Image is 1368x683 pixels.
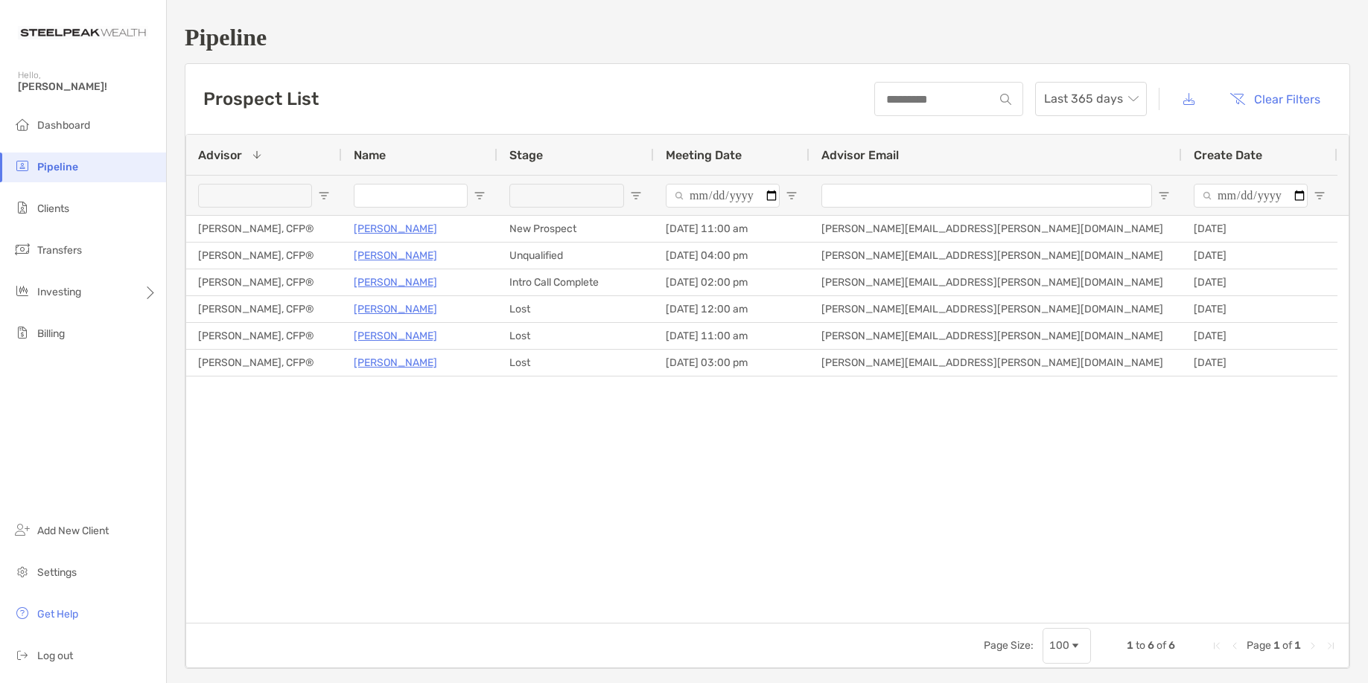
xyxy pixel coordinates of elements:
[821,148,899,162] span: Advisor Email
[1273,639,1280,652] span: 1
[1247,639,1271,652] span: Page
[1182,243,1337,269] div: [DATE]
[1044,83,1138,115] span: Last 365 days
[354,184,468,208] input: Name Filter Input
[13,199,31,217] img: clients icon
[1182,350,1337,376] div: [DATE]
[497,350,654,376] div: Lost
[354,148,386,162] span: Name
[13,240,31,258] img: transfers icon
[186,296,342,322] div: [PERSON_NAME], CFP®
[1211,640,1223,652] div: First Page
[1127,639,1133,652] span: 1
[354,246,437,265] a: [PERSON_NAME]
[1314,190,1326,202] button: Open Filter Menu
[13,157,31,175] img: pipeline icon
[474,190,486,202] button: Open Filter Menu
[37,244,82,257] span: Transfers
[37,286,81,298] span: Investing
[497,243,654,269] div: Unqualified
[37,566,77,579] span: Settings
[37,119,90,132] span: Dashboard
[809,269,1182,295] div: [PERSON_NAME][EMAIL_ADDRESS][PERSON_NAME][DOMAIN_NAME]
[1182,269,1337,295] div: [DATE]
[786,190,798,202] button: Open Filter Menu
[809,216,1182,242] div: [PERSON_NAME][EMAIL_ADDRESS][PERSON_NAME][DOMAIN_NAME]
[497,216,654,242] div: New Prospect
[809,243,1182,269] div: [PERSON_NAME][EMAIL_ADDRESS][PERSON_NAME][DOMAIN_NAME]
[1218,83,1332,115] button: Clear Filters
[666,148,742,162] span: Meeting Date
[1000,94,1011,105] img: input icon
[13,562,31,580] img: settings icon
[186,269,342,295] div: [PERSON_NAME], CFP®
[809,323,1182,349] div: [PERSON_NAME][EMAIL_ADDRESS][PERSON_NAME][DOMAIN_NAME]
[186,350,342,376] div: [PERSON_NAME], CFP®
[318,190,330,202] button: Open Filter Menu
[1182,323,1337,349] div: [DATE]
[984,639,1034,652] div: Page Size:
[809,350,1182,376] div: [PERSON_NAME][EMAIL_ADDRESS][PERSON_NAME][DOMAIN_NAME]
[654,269,809,295] div: [DATE] 02:00 pm
[654,323,809,349] div: [DATE] 11:00 am
[497,296,654,322] div: Lost
[497,323,654,349] div: Lost
[1182,216,1337,242] div: [DATE]
[186,216,342,242] div: [PERSON_NAME], CFP®
[37,608,78,621] span: Get Help
[1043,628,1091,664] div: Page Size
[666,184,780,208] input: Meeting Date Filter Input
[1049,639,1069,652] div: 100
[1168,639,1175,652] span: 6
[1158,190,1170,202] button: Open Filter Menu
[13,324,31,341] img: billing icon
[13,115,31,133] img: dashboard icon
[354,219,437,238] a: [PERSON_NAME]
[18,80,157,93] span: [PERSON_NAME]!
[185,24,1350,51] h1: Pipeline
[1307,640,1319,652] div: Next Page
[186,243,342,269] div: [PERSON_NAME], CFP®
[13,646,31,664] img: logout icon
[1148,639,1154,652] span: 6
[13,521,31,539] img: add_new_client icon
[13,604,31,622] img: get-help icon
[1282,639,1292,652] span: of
[13,282,31,300] img: investing icon
[1325,640,1337,652] div: Last Page
[354,273,437,292] p: [PERSON_NAME]
[497,269,654,295] div: Intro Call Complete
[654,243,809,269] div: [DATE] 04:00 pm
[354,353,437,372] a: [PERSON_NAME]
[630,190,642,202] button: Open Filter Menu
[354,300,437,318] a: [PERSON_NAME]
[1182,296,1337,322] div: [DATE]
[1157,639,1166,652] span: of
[654,216,809,242] div: [DATE] 11:00 am
[37,202,69,215] span: Clients
[1194,184,1308,208] input: Create Date Filter Input
[186,323,342,349] div: [PERSON_NAME], CFP®
[1194,148,1262,162] span: Create Date
[37,525,109,537] span: Add New Client
[509,148,543,162] span: Stage
[1229,640,1241,652] div: Previous Page
[654,296,809,322] div: [DATE] 12:00 am
[198,148,242,162] span: Advisor
[18,6,148,60] img: Zoe Logo
[354,327,437,345] a: [PERSON_NAME]
[809,296,1182,322] div: [PERSON_NAME][EMAIL_ADDRESS][PERSON_NAME][DOMAIN_NAME]
[37,650,73,662] span: Log out
[1136,639,1145,652] span: to
[654,350,809,376] div: [DATE] 03:00 pm
[37,161,78,173] span: Pipeline
[821,184,1152,208] input: Advisor Email Filter Input
[1294,639,1301,652] span: 1
[37,327,65,340] span: Billing
[203,89,319,109] h3: Prospect List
